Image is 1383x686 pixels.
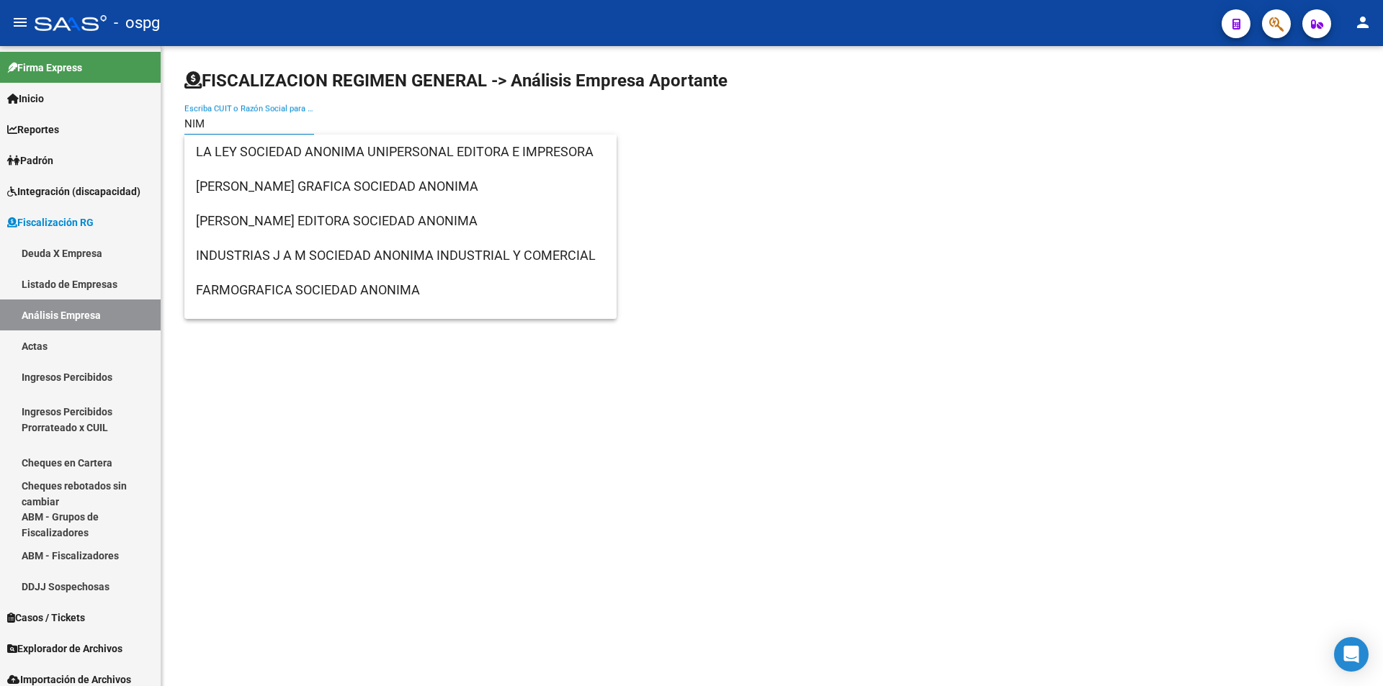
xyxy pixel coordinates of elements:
[114,7,160,39] span: - ospg
[196,135,605,169] span: LA LEY SOCIEDAD ANONIMA UNIPERSONAL EDITORA E IMPRESORA
[196,273,605,307] span: FARMOGRAFICA SOCIEDAD ANONIMA
[1334,637,1369,672] div: Open Intercom Messenger
[184,69,728,92] h1: FISCALIZACION REGIMEN GENERAL -> Análisis Empresa Aportante
[196,169,605,204] span: [PERSON_NAME] GRAFICA SOCIEDAD ANONIMA
[7,215,94,230] span: Fiscalización RG
[7,610,85,626] span: Casos / Tickets
[7,153,53,168] span: Padrón
[12,14,29,31] mat-icon: menu
[196,307,605,342] span: IGAPAL SOCIEDAD ANONIM
[1354,14,1371,31] mat-icon: person
[7,184,140,199] span: Integración (discapacidad)
[7,122,59,137] span: Reportes
[7,641,122,656] span: Explorador de Archivos
[7,60,82,76] span: Firma Express
[196,238,605,273] span: INDUSTRIAS J A M SOCIEDAD ANONIMA INDUSTRIAL Y COMERCIAL
[7,91,44,107] span: Inicio
[196,204,605,238] span: [PERSON_NAME] EDITORA SOCIEDAD ANONIMA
